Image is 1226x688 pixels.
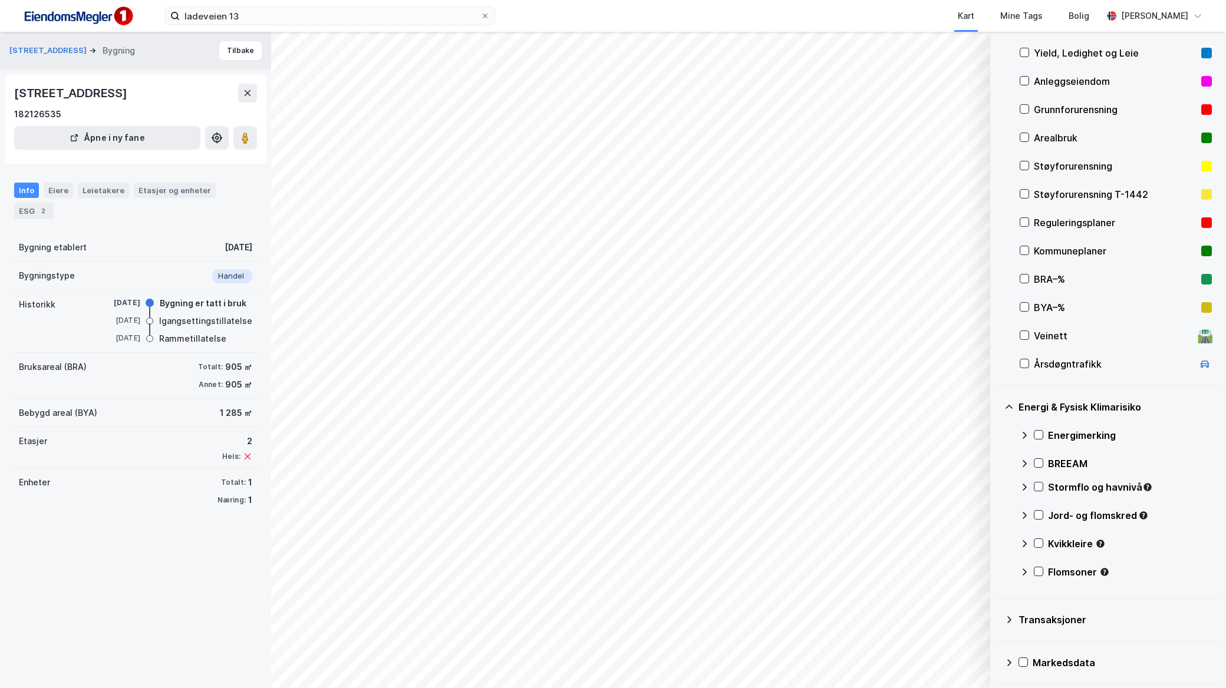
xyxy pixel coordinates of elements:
div: Transaksjoner [1019,613,1212,627]
div: 905 ㎡ [225,360,252,374]
div: Kart [958,9,974,23]
div: Energi & Fysisk Klimarisiko [1019,400,1212,414]
div: BRA–% [1034,272,1197,286]
div: Igangsettingstillatelse [159,314,252,328]
div: BYA–% [1034,300,1197,315]
div: Markedsdata [1033,656,1212,670]
div: Veinett [1034,329,1193,343]
div: Flomsoner [1048,565,1212,579]
div: Bygning etablert [19,240,87,254]
div: BREEAM [1048,457,1212,471]
button: Åpne i ny fane [14,126,200,150]
div: Energimerking [1048,428,1212,442]
div: Leietakere [78,183,129,198]
div: Bygning er tatt i bruk [160,296,246,310]
img: F4PB6Px+NJ5v8B7XTbfpPpyloAAAAASUVORK5CYII= [19,3,137,29]
div: 2 [37,205,49,217]
div: Enheter [19,475,50,489]
div: Heis: [222,452,240,461]
button: [STREET_ADDRESS] [9,45,89,57]
div: Støyforurensning [1034,159,1197,173]
div: Etasjer [19,434,47,448]
div: Arealbruk [1034,131,1197,145]
div: Grunnforurensning [1034,102,1197,117]
div: Bygningstype [19,269,75,283]
div: Kommuneplaner [1034,244,1197,258]
div: Tooltip anchor [1138,510,1149,521]
div: 🛣️ [1197,328,1213,343]
div: Stormflo og havnivå [1048,480,1212,494]
div: 2 [222,434,252,448]
div: Bebygd areal (BYA) [19,406,97,420]
button: Tilbake [219,41,262,60]
div: [DATE] [93,315,140,326]
div: Info [14,183,39,198]
div: [STREET_ADDRESS] [14,84,130,102]
div: [DATE] [225,240,252,254]
div: Bygning [103,44,135,58]
div: ESG [14,203,54,219]
div: Tooltip anchor [1142,482,1153,492]
div: Bruksareal (BRA) [19,360,87,374]
div: Kvikkleire [1048,537,1212,551]
input: Søk på adresse, matrikkel, gårdeiere, leietakere eller personer [180,7,480,25]
div: Reguleringsplaner [1034,216,1197,230]
div: Tooltip anchor [1099,567,1110,577]
div: Totalt: [221,478,246,487]
div: Yield, Ledighet og Leie [1034,46,1197,60]
div: Mine Tags [1000,9,1043,23]
div: 182126535 [14,107,61,121]
div: [DATE] [93,297,140,308]
div: Totalt: [198,362,223,372]
div: [PERSON_NAME] [1121,9,1188,23]
div: Rammetillatelse [159,332,226,346]
div: Historikk [19,297,55,312]
div: Årsdøgntrafikk [1034,357,1193,371]
div: Etasjer og enheter [139,185,211,196]
div: 1 285 ㎡ [220,406,252,420]
div: Anleggseiendom [1034,74,1197,88]
div: Tooltip anchor [1095,538,1106,549]
div: Bolig [1069,9,1089,23]
div: Støyforurensning T-1442 [1034,187,1197,201]
div: 1 [248,475,252,489]
div: Næring: [217,495,246,505]
iframe: Chat Widget [1167,631,1226,688]
div: Jord- og flomskred [1048,508,1212,522]
div: Eiere [44,183,73,198]
div: 905 ㎡ [225,378,252,392]
div: Annet: [199,380,223,389]
div: 1 [248,493,252,507]
div: [DATE] [93,333,140,343]
div: Kontrollprogram for chat [1167,631,1226,688]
